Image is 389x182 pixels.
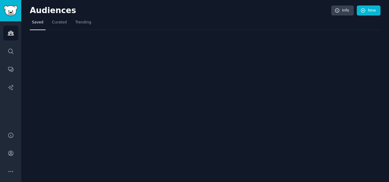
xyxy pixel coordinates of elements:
img: GummySearch logo [4,5,18,16]
a: Curated [50,18,69,30]
a: New [357,5,380,16]
span: Curated [52,20,67,25]
h2: Audiences [30,6,331,16]
a: Info [331,5,354,16]
a: Saved [30,18,46,30]
span: Saved [32,20,43,25]
a: Trending [73,18,93,30]
span: Trending [75,20,91,25]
